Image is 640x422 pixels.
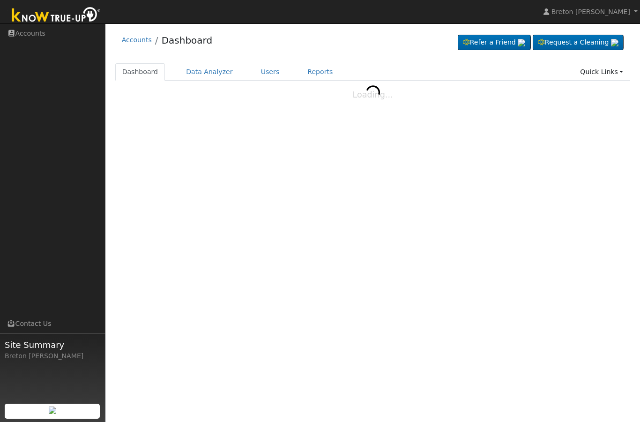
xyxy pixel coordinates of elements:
a: Refer a Friend [458,35,531,51]
img: retrieve [518,39,525,46]
img: retrieve [611,39,618,46]
a: Dashboard [162,35,213,46]
img: Know True-Up [7,5,105,26]
a: Quick Links [573,63,630,81]
a: Users [254,63,287,81]
img: retrieve [49,407,56,414]
a: Accounts [122,36,152,44]
span: Site Summary [5,339,100,351]
a: Request a Cleaning [533,35,624,51]
a: Data Analyzer [179,63,240,81]
a: Reports [300,63,340,81]
span: Breton [PERSON_NAME] [551,8,630,15]
div: Breton [PERSON_NAME] [5,351,100,361]
a: Dashboard [115,63,165,81]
